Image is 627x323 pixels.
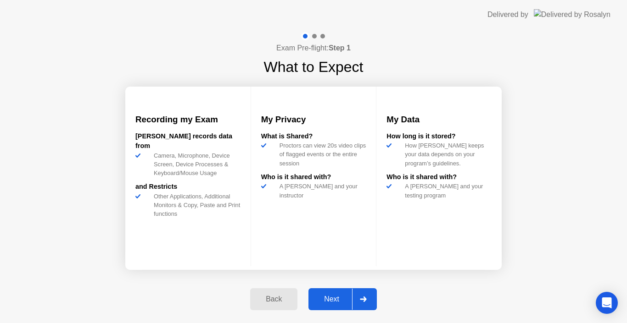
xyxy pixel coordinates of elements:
button: Next [308,288,377,310]
div: Delivered by [487,9,528,20]
h3: My Privacy [261,113,366,126]
div: Proctors can view 20s video clips of flagged events or the entire session [276,141,366,168]
button: Back [250,288,297,310]
div: A [PERSON_NAME] and your instructor [276,182,366,199]
div: Next [311,295,352,303]
div: Other Applications, Additional Monitors & Copy, Paste and Print functions [150,192,241,219]
div: How [PERSON_NAME] keeps your data depends on your program’s guidelines. [401,141,492,168]
div: Back [253,295,295,303]
div: What is Shared? [261,131,366,142]
div: Who is it shared with? [261,172,366,182]
h4: Exam Pre-flight: [276,43,351,54]
div: Who is it shared with? [386,172,492,182]
div: How long is it stored? [386,131,492,142]
img: Delivered by Rosalyn [534,9,610,20]
div: Camera, Microphone, Device Screen, Device Processes & Keyboard/Mouse Usage [150,151,241,178]
div: and Restricts [135,182,241,192]
h1: What to Expect [264,56,364,78]
div: [PERSON_NAME] records data from [135,131,241,151]
b: Step 1 [329,44,351,52]
div: Open Intercom Messenger [596,292,618,314]
h3: Recording my Exam [135,113,241,126]
h3: My Data [386,113,492,126]
div: A [PERSON_NAME] and your testing program [401,182,492,199]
